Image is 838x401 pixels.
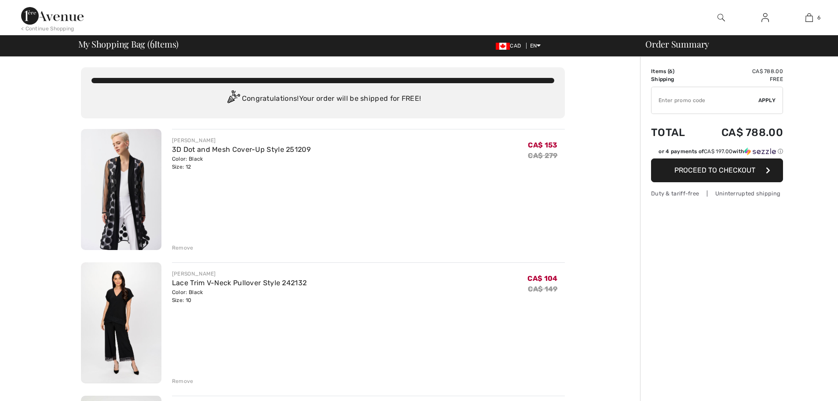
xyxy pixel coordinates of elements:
button: Proceed to Checkout [651,158,783,182]
div: or 4 payments of with [659,147,783,155]
img: My Info [761,12,769,23]
img: search the website [717,12,725,23]
img: 1ère Avenue [21,7,84,25]
div: Order Summary [635,40,833,48]
a: Sign In [754,12,776,23]
s: CA$ 279 [528,151,557,160]
span: 6 [669,68,673,74]
span: CA$ 197.00 [704,148,732,155]
div: Color: Black Size: 10 [172,288,307,304]
img: Lace Trim V-Neck Pullover Style 242132 [81,262,161,383]
div: Remove [172,244,194,252]
a: 3D Dot and Mesh Cover-Up Style 251209 [172,145,311,154]
td: Total [651,118,698,147]
div: [PERSON_NAME] [172,270,307,278]
div: [PERSON_NAME] [172,136,311,144]
span: CAD [496,43,524,49]
td: CA$ 788.00 [698,67,783,75]
td: Items ( ) [651,67,698,75]
img: Canadian Dollar [496,43,510,50]
span: CA$ 153 [528,141,557,149]
td: CA$ 788.00 [698,118,783,147]
span: Proceed to Checkout [674,166,755,174]
a: 6 [787,12,831,23]
s: CA$ 149 [528,285,557,293]
img: Sezzle [744,147,776,155]
div: Congratulations! Your order will be shipped for FREE! [91,90,554,108]
td: Shipping [651,75,698,83]
img: My Bag [805,12,813,23]
a: Lace Trim V-Neck Pullover Style 242132 [172,279,307,287]
img: 3D Dot and Mesh Cover-Up Style 251209 [81,129,161,250]
div: Duty & tariff-free | Uninterrupted shipping [651,189,783,198]
img: Congratulation2.svg [224,90,242,108]
input: Promo code [651,87,758,114]
span: CA$ 104 [527,274,557,283]
div: Color: Black Size: 12 [172,155,311,171]
div: Remove [172,377,194,385]
span: EN [530,43,541,49]
span: Apply [758,96,776,104]
div: < Continue Shopping [21,25,74,33]
span: 6 [150,37,154,49]
span: 6 [817,14,820,22]
td: Free [698,75,783,83]
div: or 4 payments ofCA$ 197.00withSezzle Click to learn more about Sezzle [651,147,783,158]
span: My Shopping Bag ( Items) [78,40,179,48]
